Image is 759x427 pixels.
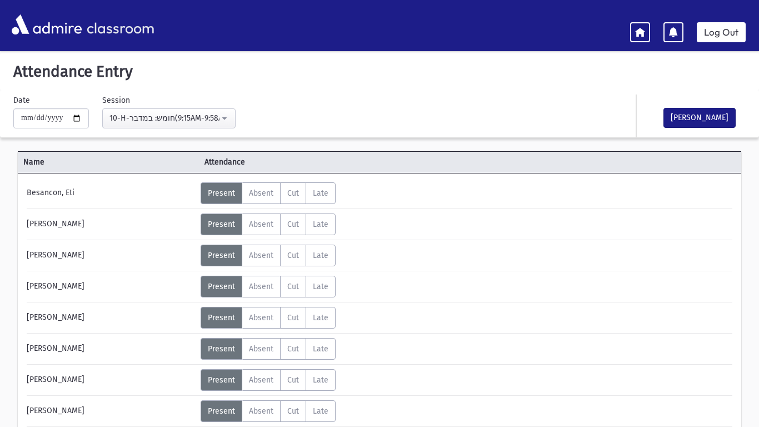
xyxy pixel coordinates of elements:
span: Cut [287,282,299,291]
span: Late [313,313,328,322]
span: Late [313,375,328,385]
span: Absent [249,220,273,229]
span: Absent [249,251,273,260]
div: [PERSON_NAME] [21,307,201,329]
span: Present [208,251,235,260]
span: Present [208,406,235,416]
div: [PERSON_NAME] [21,369,201,391]
div: [PERSON_NAME] [21,245,201,266]
span: Absent [249,375,273,385]
span: Present [208,220,235,229]
span: Cut [287,220,299,229]
div: AttTypes [201,182,336,204]
div: [PERSON_NAME] [21,213,201,235]
div: AttTypes [201,245,336,266]
img: AdmirePro [9,12,84,37]
span: Cut [287,251,299,260]
span: Cut [287,406,299,416]
div: [PERSON_NAME] [21,276,201,297]
div: AttTypes [201,307,336,329]
div: AttTypes [201,213,336,235]
span: Absent [249,313,273,322]
span: Late [313,282,328,291]
button: 10-H-חומש: במדבר(9:15AM-9:58AM) [102,108,236,128]
span: Absent [249,344,273,354]
span: Absent [249,282,273,291]
span: Late [313,251,328,260]
div: 10-H-חומש: במדבר(9:15AM-9:58AM) [109,112,219,124]
span: Cut [287,188,299,198]
span: Cut [287,375,299,385]
div: AttTypes [201,276,336,297]
label: Date [13,95,30,106]
div: [PERSON_NAME] [21,400,201,422]
span: Present [208,188,235,198]
span: Attendance [199,156,380,168]
span: Late [313,344,328,354]
h5: Attendance Entry [9,62,750,81]
a: Log Out [697,22,746,42]
div: Besancon, Eti [21,182,201,204]
span: Name [18,156,199,168]
span: Absent [249,188,273,198]
span: Cut [287,313,299,322]
span: Present [208,282,235,291]
label: Session [102,95,130,106]
span: Absent [249,406,273,416]
div: AttTypes [201,338,336,360]
span: Present [208,375,235,385]
span: Cut [287,344,299,354]
div: AttTypes [201,400,336,422]
span: Present [208,313,235,322]
button: [PERSON_NAME] [663,108,736,128]
span: classroom [84,10,154,39]
span: Late [313,188,328,198]
span: Present [208,344,235,354]
span: Late [313,220,328,229]
div: AttTypes [201,369,336,391]
div: [PERSON_NAME] [21,338,201,360]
